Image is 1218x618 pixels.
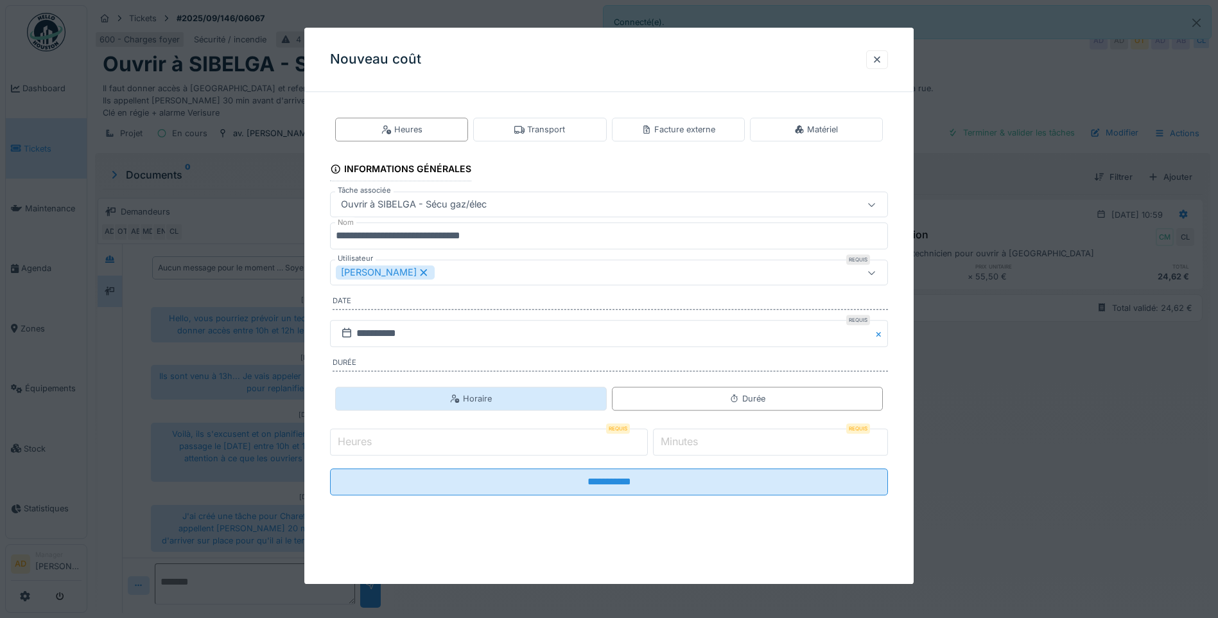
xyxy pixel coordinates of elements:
div: Requis [846,255,870,265]
div: [PERSON_NAME] [336,266,435,280]
div: Ouvrir à SIBELGA - Sécu gaz/élec [336,198,492,212]
div: Matériel [794,123,838,136]
div: Requis [606,423,630,434]
div: Requis [846,423,870,434]
label: Heures [335,434,374,450]
div: Informations générales [330,159,471,181]
label: Durée [333,357,888,371]
label: Tâche associée [335,186,394,197]
label: Utilisateur [335,254,376,265]
div: Transport [514,123,565,136]
h3: Nouveau coût [330,51,421,67]
label: Nom [335,218,356,229]
button: Close [874,320,888,347]
div: Heures [381,123,422,136]
label: Date [333,296,888,310]
div: Requis [846,315,870,325]
div: Durée [729,393,765,405]
div: Facture externe [641,123,715,136]
label: Minutes [658,434,700,450]
div: Horaire [450,393,492,405]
